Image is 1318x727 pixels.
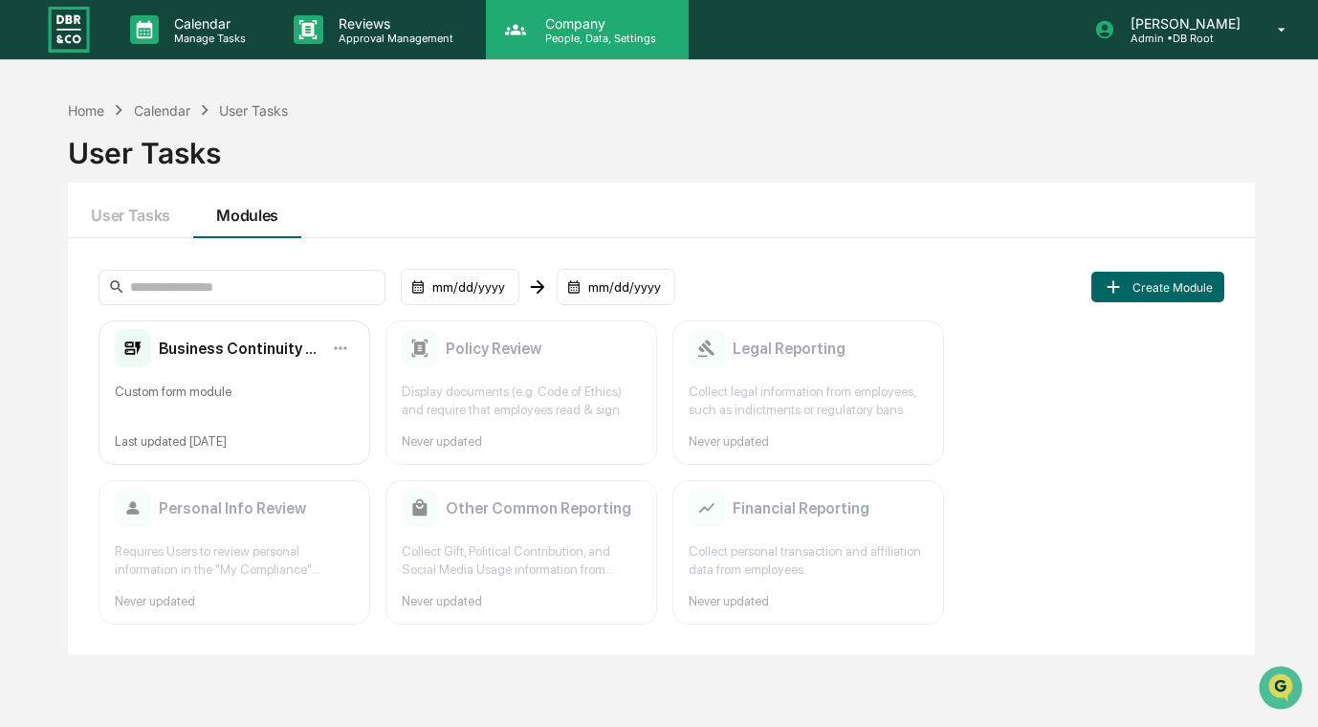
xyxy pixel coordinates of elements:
p: People, Data, Settings [530,32,666,45]
div: Never updated [689,434,928,449]
p: Manage Tasks [159,32,255,45]
img: Cece Ferraez [19,294,50,324]
div: We're available if you need us! [86,165,263,181]
button: Module options [327,335,354,362]
div: Never updated [402,434,641,449]
span: [PERSON_NAME] [59,260,155,275]
iframe: Open customer support [1257,664,1308,716]
button: User Tasks [68,183,193,238]
span: [PERSON_NAME] [59,312,155,327]
div: Collect Gift, Political Contribution, and Social Media Usage information from employees. [402,542,641,579]
span: Data Lookup [38,428,121,447]
img: 1746055101610-c473b297-6a78-478c-a979-82029cc54cd1 [19,146,54,181]
img: 8933085812038_c878075ebb4cc5468115_72.jpg [40,146,75,181]
div: Last updated [DATE] [115,434,354,449]
a: 🔎Data Lookup [11,420,128,454]
div: Past conversations [19,212,128,228]
button: See all [297,209,348,231]
div: Calendar [134,102,190,119]
div: mm/dd/yyyy [401,269,519,305]
div: Never updated [115,594,354,608]
h2: Policy Review [446,340,541,358]
h2: Financial Reporting [733,499,869,518]
div: Never updated [689,594,928,608]
div: Display documents (e.g. Code of Ethics) and require that employees read & sign. [402,383,641,419]
div: 🗄️ [139,393,154,408]
div: 🔎 [19,430,34,445]
span: • [159,312,165,327]
p: Admin • DB Root [1115,32,1250,45]
h2: Other Common Reporting [446,499,631,518]
div: Never updated [402,594,641,608]
p: [PERSON_NAME] [1115,15,1250,32]
div: 🖐️ [19,393,34,408]
p: How can we help? [19,40,348,71]
button: Create Module [1091,272,1223,302]
div: Requires Users to review personal information in the "My Compliance" Greenboard module and ensure... [115,542,354,579]
button: Start new chat [325,152,348,175]
div: mm/dd/yyyy [557,269,675,305]
p: Calendar [159,15,255,32]
img: Cece Ferraez [19,242,50,273]
img: logo [46,4,92,55]
h2: Personal Info Review [159,499,306,518]
div: Collect legal information from employees, such as indictments or regulatory bans. [689,383,928,419]
span: [DATE] [169,260,209,275]
span: A[DATE] [169,312,216,327]
div: User Tasks [219,102,288,119]
a: 🗄️Attestations [131,384,245,418]
span: Preclearance [38,391,123,410]
button: Modules [193,183,301,238]
div: Collect personal transaction and affiliation data from employees. [689,542,928,579]
a: 🖐️Preclearance [11,384,131,418]
span: Pylon [190,474,231,489]
p: Reviews [323,15,463,32]
p: Approval Management [323,32,463,45]
div: Home [68,102,104,119]
div: Start new chat [86,146,314,165]
h2: Legal Reporting [733,340,846,358]
div: User Tasks [68,121,1254,170]
span: • [159,260,165,275]
p: Company [530,15,666,32]
h2: Business Continuity Planning Verification for Users [159,340,319,358]
span: Attestations [158,391,237,410]
div: Custom form module [115,383,354,419]
a: Powered byPylon [135,474,231,489]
